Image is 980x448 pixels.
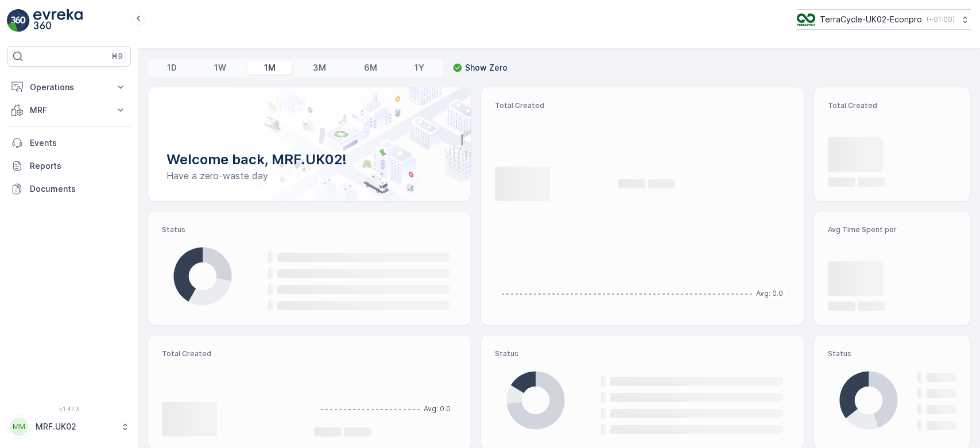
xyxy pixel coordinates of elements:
[264,62,276,74] p: 1M
[828,225,956,234] p: Avg Time Spent per
[162,349,305,358] p: Total Created
[33,9,83,32] img: logo_light-DOdMpM7g.png
[7,177,131,200] a: Documents
[828,349,956,358] p: Status
[797,9,971,30] button: TerraCycle-UK02-Econpro(+01:00)
[166,169,452,183] p: Have a zero-waste day
[30,137,126,149] p: Events
[7,415,131,439] button: MMMRF.UK02
[7,76,131,99] button: Operations
[415,62,424,74] p: 1Y
[30,82,108,93] p: Operations
[7,132,131,155] a: Events
[495,349,790,358] p: Status
[927,15,955,24] p: ( +01:00 )
[7,405,131,412] span: v 1.47.3
[111,52,123,61] p: ⌘B
[30,160,126,172] p: Reports
[167,62,177,74] p: 1D
[36,421,115,432] p: MRF.UK02
[30,105,108,116] p: MRF
[797,13,815,26] img: terracycle_logo_wKaHoWT.png
[10,418,28,436] div: MM
[7,9,30,32] img: logo
[162,225,457,234] p: Status
[465,62,508,74] p: Show Zero
[166,150,452,169] p: Welcome back, MRF.UK02!
[364,62,377,74] p: 6M
[495,101,790,110] p: Total Created
[30,183,126,195] p: Documents
[313,62,326,74] p: 3M
[828,101,956,110] p: Total Created
[7,155,131,177] a: Reports
[7,99,131,122] button: MRF
[214,62,226,74] p: 1W
[820,14,922,25] p: TerraCycle-UK02-Econpro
